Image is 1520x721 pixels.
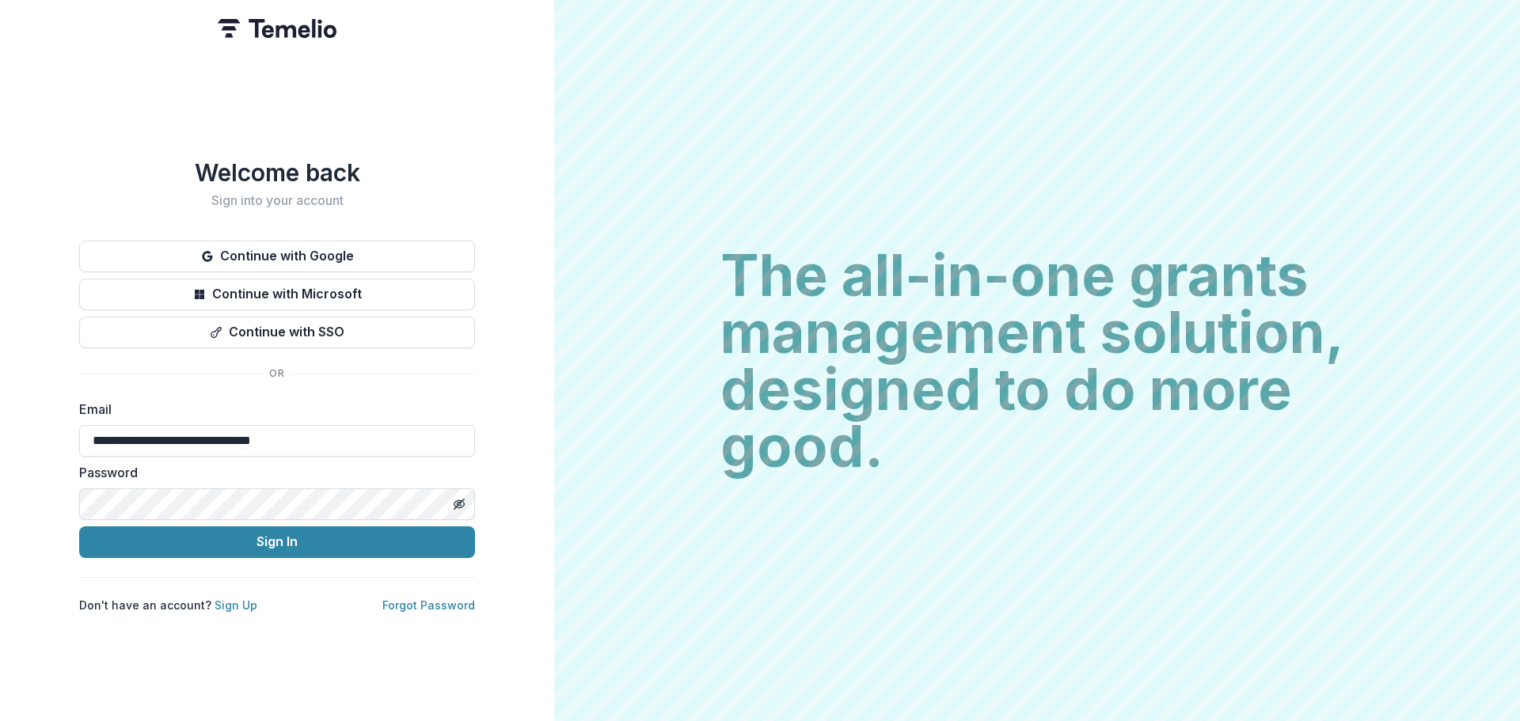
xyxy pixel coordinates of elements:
label: Email [79,400,465,419]
p: Don't have an account? [79,597,257,613]
button: Continue with SSO [79,317,475,348]
a: Sign Up [215,598,257,612]
button: Toggle password visibility [446,491,472,517]
button: Continue with Google [79,241,475,272]
h1: Welcome back [79,158,475,187]
button: Sign In [79,526,475,558]
h2: Sign into your account [79,193,475,208]
label: Password [79,463,465,482]
a: Forgot Password [382,598,475,612]
button: Continue with Microsoft [79,279,475,310]
img: Temelio [218,19,336,38]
